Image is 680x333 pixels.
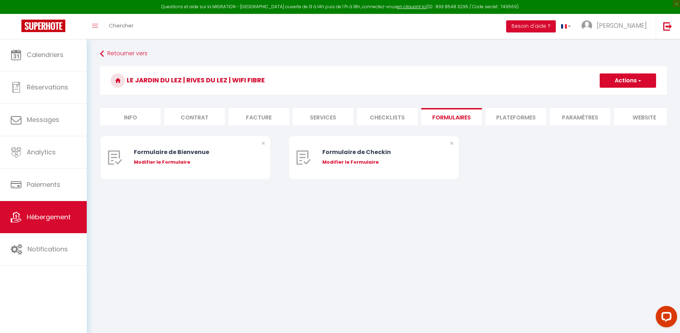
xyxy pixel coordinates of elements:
[27,180,60,189] span: Paiements
[27,50,64,59] span: Calendriers
[100,66,667,95] h3: Le Jardin du Lez | Rives du Lez | Wifi Fibre
[27,245,68,253] span: Notifications
[27,115,59,124] span: Messages
[581,20,592,31] img: ...
[597,21,647,30] span: [PERSON_NAME]
[228,108,289,125] li: Facture
[322,159,440,166] div: Modifier le Formulaire
[614,108,675,125] li: website
[104,14,139,39] a: Chercher
[21,20,65,32] img: Super Booking
[27,212,71,221] span: Hébergement
[357,108,418,125] li: Checklists
[322,148,440,157] div: Formulaire de Checkin
[550,108,610,125] li: Paramètres
[397,4,427,10] a: en cliquant ici
[261,139,265,148] span: ×
[506,20,556,32] button: Besoin d'aide ?
[100,108,161,125] li: Info
[450,139,454,148] span: ×
[109,22,134,29] span: Chercher
[485,108,546,125] li: Plateformes
[421,108,482,125] li: Formulaires
[100,47,667,60] a: Retourner vers
[576,14,656,39] a: ... [PERSON_NAME]
[164,108,225,125] li: Contrat
[261,140,265,147] button: Close
[134,159,251,166] div: Modifier le Formulaire
[27,148,56,157] span: Analytics
[650,303,680,333] iframe: LiveChat chat widget
[600,73,656,88] button: Actions
[663,22,672,31] img: logout
[450,140,454,147] button: Close
[27,83,68,92] span: Réservations
[293,108,353,125] li: Services
[134,148,251,157] div: Formulaire de Bienvenue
